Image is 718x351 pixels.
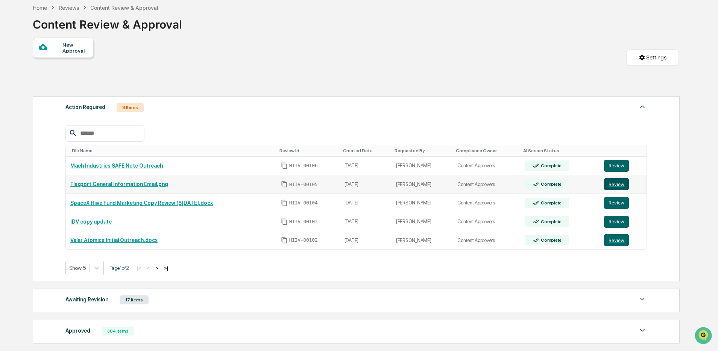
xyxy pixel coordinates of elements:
img: caret [638,326,647,335]
iframe: Open customer support [694,326,714,346]
div: Toggle SortBy [523,148,597,153]
div: Toggle SortBy [343,148,389,153]
button: Review [604,234,629,246]
td: [DATE] [340,157,392,175]
td: [PERSON_NAME] [392,231,453,250]
td: Content Approvers [453,212,520,231]
div: Complete [539,163,562,168]
span: Data Lookup [15,109,47,116]
span: Pylon [75,127,91,133]
div: Start new chat [26,57,123,65]
img: caret [638,295,647,304]
a: 🗄️Attestations [52,92,96,105]
div: 8 Items [117,103,144,112]
td: [PERSON_NAME] [392,194,453,213]
a: Review [604,216,642,228]
a: IDV copy update [70,219,112,225]
a: Powered byPylon [53,127,91,133]
td: [PERSON_NAME] [392,175,453,194]
div: We're available if you need us! [26,65,95,71]
td: Content Approvers [453,175,520,194]
div: Toggle SortBy [395,148,450,153]
span: Copy Id [281,237,288,244]
span: HIIV-00105 [289,182,318,188]
td: Content Approvers [453,231,520,250]
div: Toggle SortBy [279,148,337,153]
span: Copy Id [281,218,288,225]
td: [PERSON_NAME] [392,212,453,231]
button: > [153,265,161,271]
a: Mach Industries SAFE Note Outreach [70,163,163,169]
a: 🖐️Preclearance [5,92,52,105]
td: Content Approvers [453,157,520,175]
a: 🔎Data Lookup [5,106,50,120]
button: |< [135,265,143,271]
div: 🖐️ [8,95,14,101]
td: [DATE] [340,212,392,231]
div: New Approval [62,42,88,54]
td: [DATE] [340,175,392,194]
td: [DATE] [340,194,392,213]
span: HIIV-00103 [289,219,318,225]
td: Content Approvers [453,194,520,213]
button: Review [604,178,629,190]
span: HIIV-00104 [289,200,318,206]
div: Awaiting Revision [65,295,108,304]
span: HIIV-00102 [289,237,318,243]
td: [DATE] [340,231,392,250]
button: Review [604,197,629,209]
a: Review [604,197,642,209]
a: Review [604,160,642,172]
div: Toggle SortBy [72,148,273,153]
p: How can we help? [8,16,137,28]
img: caret [638,102,647,111]
div: Home [33,5,47,11]
div: 🗄️ [55,95,61,101]
button: Review [604,160,629,172]
span: Copy Id [281,162,288,169]
button: Start new chat [128,60,137,69]
a: Flexport General Information Email.png [70,181,168,187]
div: Complete [539,238,562,243]
a: SpaceX Hiive Fund Marketing Copy Review (8[DATE].docx [70,200,213,206]
div: 304 Items [102,327,134,336]
div: Reviews [59,5,79,11]
div: Toggle SortBy [456,148,517,153]
button: Review [604,216,629,228]
span: Preclearance [15,95,49,102]
div: Content Review & Approval [90,5,158,11]
span: Copy Id [281,200,288,206]
div: Content Review & Approval [33,12,182,31]
button: Settings [626,49,679,66]
div: Action Required [65,102,105,112]
div: Approved [65,326,90,336]
span: HIIV-00106 [289,163,318,169]
span: Attestations [62,95,93,102]
a: Review [604,178,642,190]
button: >| [162,265,170,271]
a: Review [604,234,642,246]
a: Valar Atomics Initial Outreach.docx [70,237,158,243]
div: Complete [539,182,562,187]
div: 17 Items [120,295,149,304]
td: [PERSON_NAME] [392,157,453,175]
div: Complete [539,219,562,224]
div: Toggle SortBy [606,148,644,153]
div: 🔎 [8,110,14,116]
span: Copy Id [281,181,288,188]
span: Page 1 of 2 [109,265,129,271]
button: < [144,265,152,271]
div: Complete [539,200,562,206]
img: 1746055101610-c473b297-6a78-478c-a979-82029cc54cd1 [8,57,21,71]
